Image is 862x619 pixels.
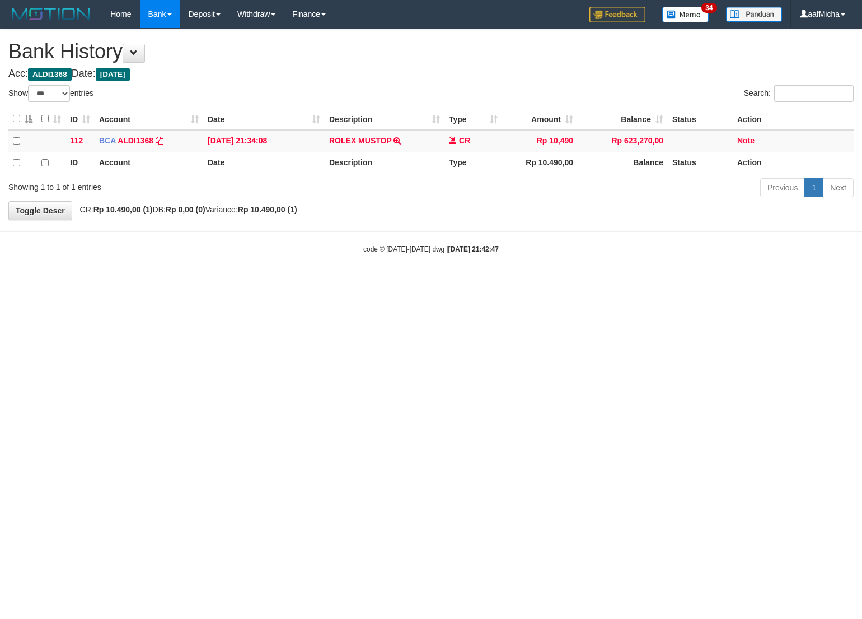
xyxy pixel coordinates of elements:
[363,245,499,253] small: code © [DATE]-[DATE] dwg |
[701,3,716,13] span: 34
[74,205,297,214] span: CR: DB: Variance:
[502,152,578,174] th: Rp 10.490,00
[28,85,70,102] select: Showentries
[744,85,854,102] label: Search:
[459,136,470,145] span: CR
[65,152,95,174] th: ID
[578,152,668,174] th: Balance
[8,68,854,80] h4: Acc: Date:
[96,68,130,81] span: [DATE]
[774,85,854,102] input: Search:
[726,7,782,22] img: panduan.png
[28,68,72,81] span: ALDI1368
[156,136,163,145] a: Copy ALDI1368 to clipboard
[448,245,499,253] strong: [DATE] 21:42:47
[95,108,203,130] th: Account: activate to sort column ascending
[8,85,93,102] label: Show entries
[325,108,444,130] th: Description: activate to sort column ascending
[203,130,325,152] td: [DATE] 21:34:08
[578,130,668,152] td: Rp 623,270,00
[37,108,65,130] th: : activate to sort column ascending
[65,108,95,130] th: ID: activate to sort column ascending
[733,108,854,130] th: Action
[823,178,854,197] a: Next
[733,152,854,174] th: Action
[668,152,733,174] th: Status
[444,152,502,174] th: Type
[70,136,83,145] span: 112
[760,178,805,197] a: Previous
[8,201,72,220] a: Toggle Descr
[444,108,502,130] th: Type: activate to sort column ascending
[203,108,325,130] th: Date: activate to sort column ascending
[93,205,153,214] strong: Rp 10.490,00 (1)
[804,178,823,197] a: 1
[203,152,325,174] th: Date
[502,130,578,152] td: Rp 10,490
[737,136,755,145] a: Note
[662,7,709,22] img: Button%20Memo.svg
[99,136,116,145] span: BCA
[502,108,578,130] th: Amount: activate to sort column ascending
[8,177,351,193] div: Showing 1 to 1 of 1 entries
[95,152,203,174] th: Account
[166,205,205,214] strong: Rp 0,00 (0)
[325,152,444,174] th: Description
[8,6,93,22] img: MOTION_logo.png
[8,108,37,130] th: : activate to sort column descending
[329,136,392,145] a: ROLEX MUSTOP
[668,108,733,130] th: Status
[589,7,645,22] img: Feedback.jpg
[118,136,153,145] a: ALDI1368
[8,40,854,63] h1: Bank History
[578,108,668,130] th: Balance: activate to sort column ascending
[238,205,297,214] strong: Rp 10.490,00 (1)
